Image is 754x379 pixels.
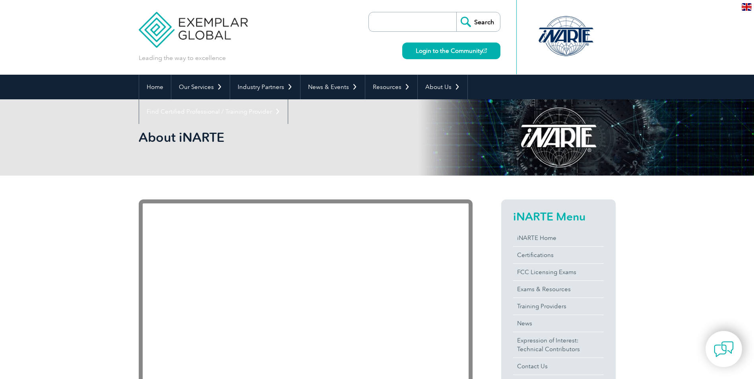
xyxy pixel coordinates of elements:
a: News [513,315,604,332]
h2: About iNARTE [139,131,473,144]
img: en [742,3,752,11]
a: Resources [365,75,417,99]
a: News & Events [300,75,365,99]
input: Search [456,12,500,31]
a: FCC Licensing Exams [513,264,604,280]
a: Our Services [171,75,230,99]
a: Certifications [513,247,604,263]
a: Training Providers [513,298,604,315]
a: Contact Us [513,358,604,375]
img: open_square.png [483,48,487,53]
h2: iNARTE Menu [513,210,604,223]
a: Expression of Interest:Technical Contributors [513,332,604,358]
a: Exams & Resources [513,281,604,298]
a: iNARTE Home [513,230,604,246]
a: About Us [418,75,467,99]
a: Industry Partners [230,75,300,99]
a: Login to the Community [402,43,500,59]
p: Leading the way to excellence [139,54,226,62]
img: contact-chat.png [714,339,734,359]
a: Find Certified Professional / Training Provider [139,99,288,124]
a: Home [139,75,171,99]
